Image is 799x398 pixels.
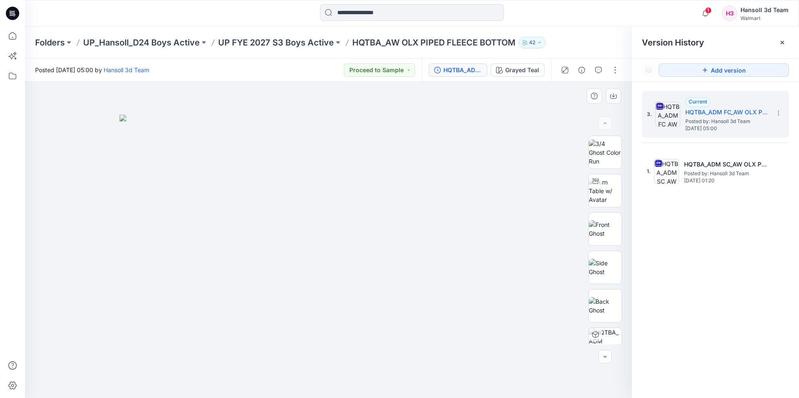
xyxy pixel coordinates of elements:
img: Front Ghost [589,220,621,238]
div: Hansoll 3d Team [740,5,789,15]
span: Posted by: Hansoll 3d Team [685,117,769,126]
div: HQTBA_ADM FC_AW OLX PIPED FLEECE BOTTOM [443,65,482,75]
span: Posted by: Hansoll 3d Team [684,169,768,178]
img: HQTBA_ADM FC_AW OLX PIPED FLEECE BOTTOM Grayed Teal [589,328,621,360]
span: Current [689,98,707,105]
span: 1. [647,168,651,175]
span: 3. [647,111,652,118]
div: Walmart [740,15,789,21]
a: Folders [35,37,65,48]
span: [DATE] 05:00 [685,126,769,131]
span: Version History [642,38,704,48]
a: UP FYE 2027 S3 Boys Active [218,37,334,48]
img: eyJhbGciOiJIUzI1NiIsImtpZCI6IjAiLCJzbHQiOiJzZXMiLCJ0eXAiOiJKV1QifQ.eyJkYXRhIjp7InR5cGUiOiJzdG9yYW... [120,115,537,398]
a: UP_Hansoll_D24 Boys Active [83,37,200,48]
button: Add version [659,63,789,77]
img: Side Ghost [589,259,621,276]
img: Back Ghost [589,297,621,315]
p: HQTBA_AW OLX PIPED FLEECE BOTTOM [352,37,515,48]
span: 1 [705,7,712,14]
h5: HQTBA_ADM SC_AW OLX PIPED FLEECE BOTTOM [684,159,768,169]
button: HQTBA_ADM FC_AW OLX PIPED FLEECE BOTTOM [429,63,487,77]
a: Hansoll 3d Team [104,66,149,73]
button: Close [779,39,786,46]
button: 42 [519,37,546,48]
img: HQTBA_ADM FC_AW OLX PIPED FLEECE BOTTOM [655,102,680,127]
span: Posted [DATE] 05:00 by [35,65,149,74]
img: Turn Table w/ Avatar [589,178,621,204]
div: Grayed Teal [505,65,539,75]
div: H3 [722,6,737,21]
h5: HQTBA_ADM FC_AW OLX PIPED FLEECE BOTTOM [685,107,769,117]
span: [DATE] 01:20 [684,178,768,184]
button: Show Hidden Versions [642,63,655,77]
button: Grayed Teal [491,63,545,77]
p: 42 [529,38,535,47]
button: Details [575,63,588,77]
img: 3/4 Ghost Color Run [589,139,621,166]
img: HQTBA_ADM SC_AW OLX PIPED FLEECE BOTTOM [654,159,679,184]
